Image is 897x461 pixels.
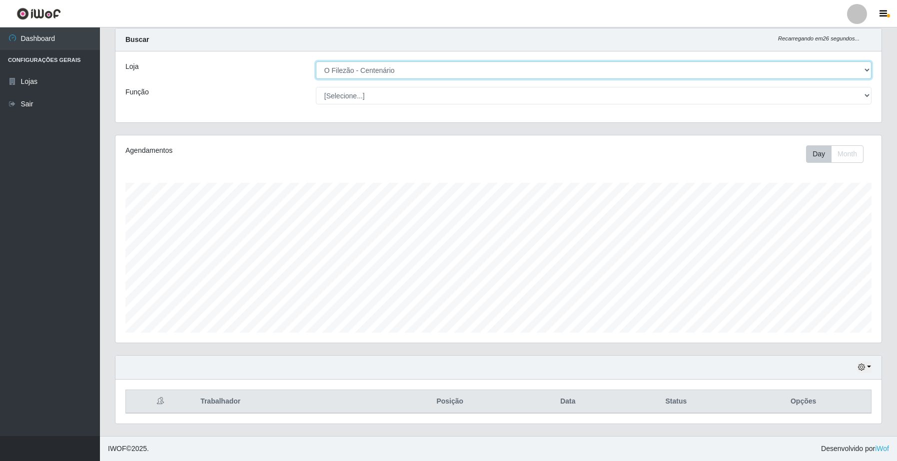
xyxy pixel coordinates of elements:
span: Desenvolvido por [821,444,889,454]
a: iWof [875,445,889,453]
th: Data [519,390,616,414]
th: Trabalhador [194,390,380,414]
div: First group [806,145,864,163]
img: CoreUI Logo [16,7,61,20]
i: Recarregando em 26 segundos... [778,35,860,41]
button: Month [831,145,864,163]
span: © 2025 . [108,444,149,454]
th: Status [616,390,736,414]
div: Toolbar with button groups [806,145,872,163]
div: Agendamentos [125,145,428,156]
strong: Buscar [125,35,149,43]
label: Loja [125,61,138,72]
button: Day [806,145,832,163]
th: Posição [380,390,519,414]
label: Função [125,87,149,97]
span: IWOF [108,445,126,453]
th: Opções [736,390,871,414]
